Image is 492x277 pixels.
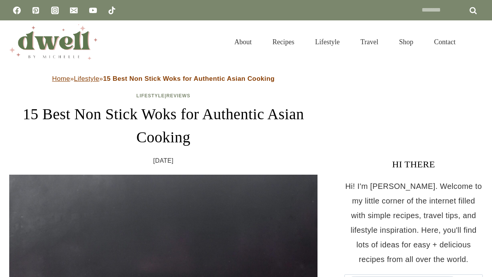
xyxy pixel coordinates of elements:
h1: 15 Best Non Stick Woks for Authentic Asian Cooking [9,103,317,149]
a: Reviews [166,93,190,98]
a: Shop [389,28,424,55]
nav: Primary Navigation [224,28,466,55]
h3: HI THERE [344,157,483,171]
span: » » [52,75,275,82]
a: TikTok [104,3,120,18]
a: About [224,28,262,55]
a: Lifestyle [305,28,350,55]
strong: 15 Best Non Stick Woks for Authentic Asian Cooking [103,75,274,82]
a: Home [52,75,70,82]
a: Lifestyle [74,75,99,82]
a: Recipes [262,28,305,55]
span: | [136,93,190,98]
a: Lifestyle [136,93,165,98]
a: Email [66,3,81,18]
a: Contact [424,28,466,55]
a: Instagram [47,3,63,18]
time: [DATE] [153,155,174,167]
a: Pinterest [28,3,43,18]
img: DWELL by michelle [9,24,98,60]
a: YouTube [85,3,101,18]
button: View Search Form [470,35,483,48]
a: Facebook [9,3,25,18]
p: Hi! I'm [PERSON_NAME]. Welcome to my little corner of the internet filled with simple recipes, tr... [344,179,483,267]
a: Travel [350,28,389,55]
